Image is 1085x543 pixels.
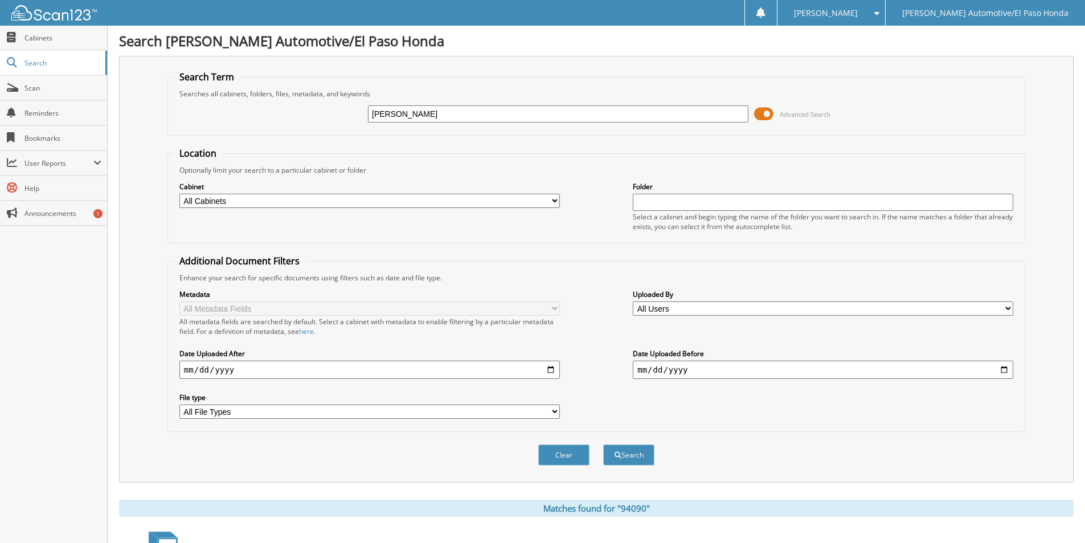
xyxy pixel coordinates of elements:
span: Bookmarks [24,133,101,143]
input: start [179,361,560,379]
div: All metadata fields are searched by default. Select a cabinet with metadata to enable filtering b... [179,317,560,336]
span: Announcements [24,209,101,218]
legend: Search Term [174,71,240,83]
span: Scan [24,83,101,93]
label: Date Uploaded After [179,349,560,358]
label: Uploaded By [633,289,1013,299]
div: Optionally limit your search to a particular cabinet or folder [174,165,1019,175]
button: Search [603,444,654,466]
legend: Location [174,147,222,160]
legend: Additional Document Filters [174,255,305,267]
span: Advanced Search [780,110,830,119]
div: Searches all cabinets, folders, files, metadata, and keywords [174,89,1019,99]
input: end [633,361,1013,379]
span: Cabinets [24,33,101,43]
label: Folder [633,182,1013,191]
iframe: Chat Widget [1028,488,1085,543]
label: File type [179,393,560,402]
label: Metadata [179,289,560,299]
label: Date Uploaded Before [633,349,1013,358]
div: Enhance your search for specific documents using filters such as date and file type. [174,273,1019,283]
div: Select a cabinet and begin typing the name of the folder you want to search in. If the name match... [633,212,1013,231]
label: Cabinet [179,182,560,191]
span: [PERSON_NAME] [794,10,858,17]
span: User Reports [24,158,93,168]
div: Matches found for "94090" [119,500,1074,517]
div: 1 [93,209,103,218]
button: Clear [538,444,589,466]
span: Reminders [24,108,101,118]
span: Search [24,58,100,68]
span: [PERSON_NAME] Automotive/El Paso Honda [902,10,1068,17]
img: scan123-logo-white.svg [11,5,97,21]
h1: Search [PERSON_NAME] Automotive/El Paso Honda [119,31,1074,50]
a: here [299,326,314,336]
span: Help [24,183,101,193]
